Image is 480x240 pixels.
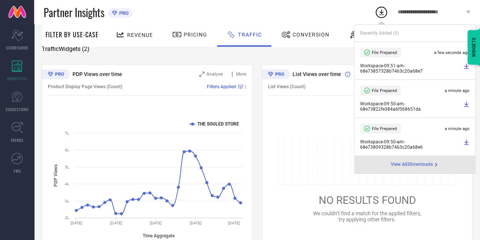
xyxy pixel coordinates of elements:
tspan: PDP Views [53,164,58,186]
span: Recently Added ( 3 ) [360,30,399,36]
span: List Views (Count) [268,84,305,89]
span: SUGGESTIONS [6,106,29,112]
text: 2L [65,216,69,220]
span: a few seconds ago [434,50,469,55]
span: Workspace - 09:51-am - 68e73857328b7463c20a68e7 [360,63,461,74]
span: Conversion [293,32,329,38]
text: 4L [65,182,69,186]
div: Premium [262,69,290,81]
span: a minute ago [445,126,469,131]
text: [DATE] [228,221,240,225]
svg: Zoom [199,72,205,77]
span: Partner Insights [44,5,104,20]
span: Analyse [206,72,223,77]
text: THE SOULED STORE [197,121,239,127]
span: NO RESULTS FOUND [319,194,416,207]
a: View All3Downloads [391,162,439,168]
span: Workspace - 09:50-am - 68e73822fe384a6f568651da [360,101,461,112]
span: We couldn’t find a match for the applied filters, try applying other filters. [313,210,421,223]
span: More [236,72,246,77]
span: FWD [14,168,21,174]
text: 7L [65,131,69,135]
a: Download [463,63,469,74]
div: Premium [42,69,70,81]
span: a minute ago [445,88,469,93]
span: List Views over time [293,71,341,77]
span: Revenue [127,32,153,38]
span: SCORECARDS [6,45,28,51]
span: File Prepared [372,88,397,93]
span: View All 3 Downloads [391,162,433,168]
span: Workspace - 09:50-am - 68e73809328b7463c20a68e6 [360,139,461,150]
tspan: Time Aggregate [143,233,175,238]
span: | [245,84,246,89]
span: File Prepared [372,126,397,131]
span: Pricing [184,32,207,38]
div: Open download page [391,162,439,168]
text: 5L [65,165,69,169]
text: 6L [65,148,69,152]
span: Product Display Page Views (Count) [48,84,122,89]
span: WORKSPACE [7,76,28,81]
span: Filters Applied [207,84,236,89]
a: Download [463,101,469,112]
span: File Prepared [372,50,397,55]
text: [DATE] [150,221,162,225]
span: TRENDS [11,137,24,143]
text: [DATE] [190,221,201,225]
span: Traffic Widgets ( 2 ) [42,45,90,53]
a: Download [463,139,469,150]
span: Filter By Use-Case [46,30,99,39]
text: 3L [65,199,69,203]
span: PDP Views over time [72,71,122,77]
span: PRO [117,10,129,16]
div: Open download list [375,5,388,19]
text: [DATE] [71,221,82,225]
text: [DATE] [110,221,122,225]
span: Traffic [238,32,262,38]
